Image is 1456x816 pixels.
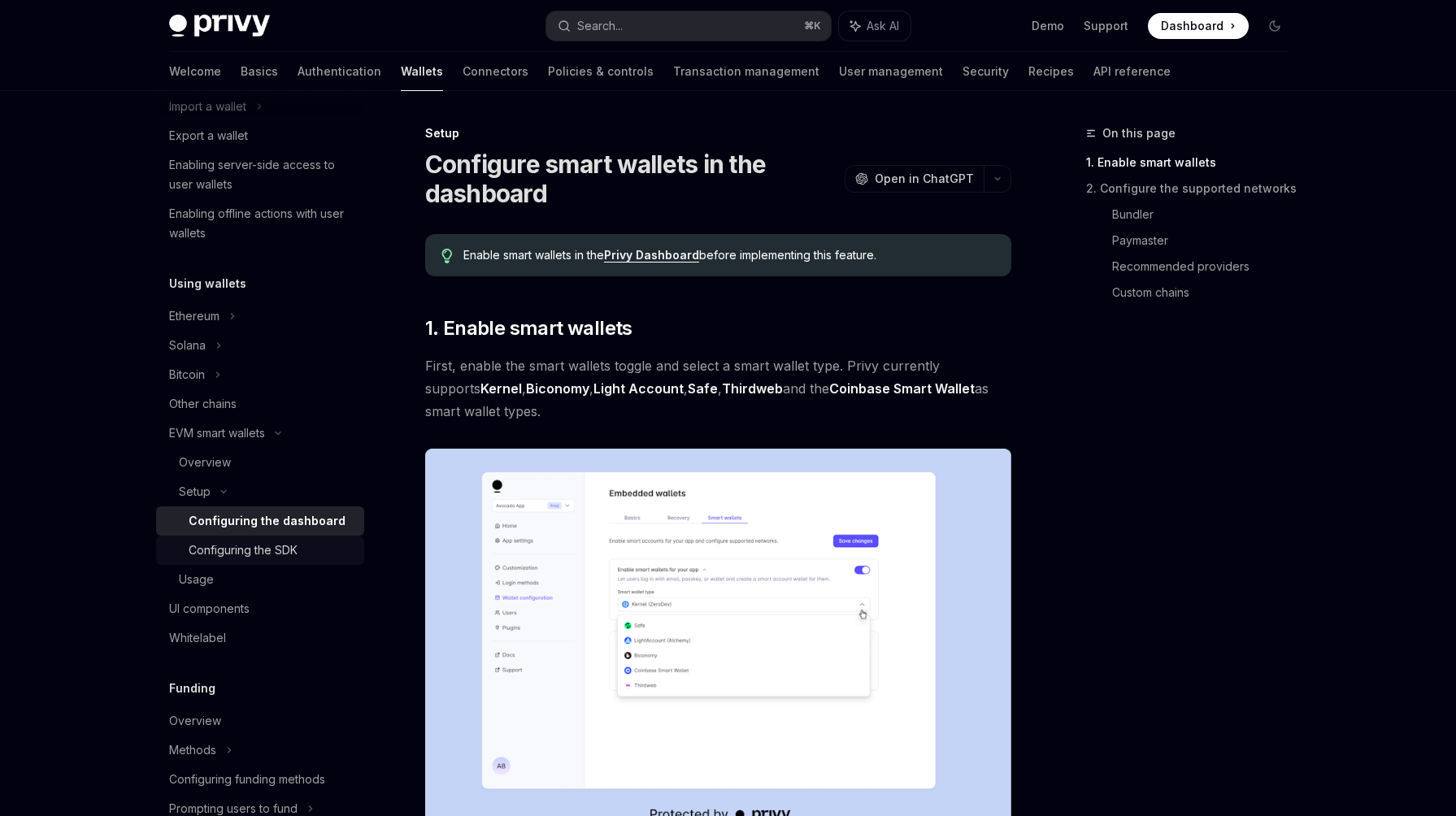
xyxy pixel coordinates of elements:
a: Biconomy [526,380,589,397]
div: Usage [179,570,214,589]
span: ⌘ K [804,20,821,33]
a: Kernel [480,380,522,397]
a: UI components [156,594,364,623]
a: Welcome [169,52,221,91]
a: Enabling server-side access to user wallets [156,150,364,199]
span: On this page [1102,124,1176,143]
span: Dashboard [1161,18,1223,34]
a: Overview [156,448,364,477]
div: Configuring funding methods [169,770,325,789]
a: User management [839,52,943,91]
div: Bitcoin [169,365,205,384]
a: Thirdweb [722,380,783,397]
a: Transaction management [673,52,819,91]
a: Demo [1032,18,1064,34]
a: Configuring the dashboard [156,506,364,536]
span: First, enable the smart wallets toggle and select a smart wallet type. Privy currently supports ,... [425,354,1011,423]
div: Other chains [169,394,237,414]
div: EVM smart wallets [169,423,265,443]
h1: Configure smart wallets in the dashboard [425,150,838,208]
a: Security [963,52,1009,91]
a: Dashboard [1148,13,1249,39]
button: Search...⌘K [546,11,831,41]
a: Custom chains [1112,280,1301,306]
div: Enabling offline actions with user wallets [169,204,354,243]
a: Usage [156,565,364,594]
div: Whitelabel [169,628,226,648]
a: 2. Configure the supported networks [1086,176,1301,202]
a: Bundler [1112,202,1301,228]
a: Export a wallet [156,121,364,150]
a: Recommended providers [1112,254,1301,280]
h5: Using wallets [169,274,246,293]
button: Ask AI [839,11,911,41]
div: Configuring the dashboard [189,511,346,531]
a: Configuring the SDK [156,536,364,565]
div: Overview [179,453,231,472]
button: Toggle dark mode [1262,13,1288,39]
a: Light Account [593,380,684,397]
a: Wallets [401,52,443,91]
button: Open in ChatGPT [845,165,984,193]
div: Search... [577,16,623,36]
span: Open in ChatGPT [875,171,974,187]
div: Setup [179,482,211,501]
span: 1. Enable smart wallets [425,315,632,341]
a: Coinbase Smart Wallet [829,380,975,397]
a: Support [1084,18,1128,34]
a: Whitelabel [156,623,364,653]
a: Basics [241,52,278,91]
h5: Funding [169,679,215,698]
span: Ask AI [867,18,899,34]
a: Connectors [463,52,528,91]
a: 1. Enable smart wallets [1086,150,1301,176]
a: Recipes [1028,52,1074,91]
div: Ethereum [169,306,219,326]
a: Safe [688,380,718,397]
div: Methods [169,740,216,760]
div: Setup [425,125,1011,141]
a: Authentication [298,52,381,91]
div: Export a wallet [169,126,248,145]
a: Paymaster [1112,228,1301,254]
a: Configuring funding methods [156,765,364,794]
a: Policies & controls [548,52,654,91]
a: Overview [156,706,364,736]
div: Configuring the SDK [189,540,298,560]
div: UI components [169,599,250,619]
span: Enable smart wallets in the before implementing this feature. [463,247,994,263]
svg: Tip [441,249,453,263]
div: Enabling server-side access to user wallets [169,155,354,194]
div: Overview [169,711,221,731]
a: Privy Dashboard [604,248,699,263]
a: API reference [1093,52,1171,91]
div: Solana [169,336,206,355]
a: Other chains [156,389,364,419]
img: dark logo [169,15,270,37]
a: Enabling offline actions with user wallets [156,199,364,248]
